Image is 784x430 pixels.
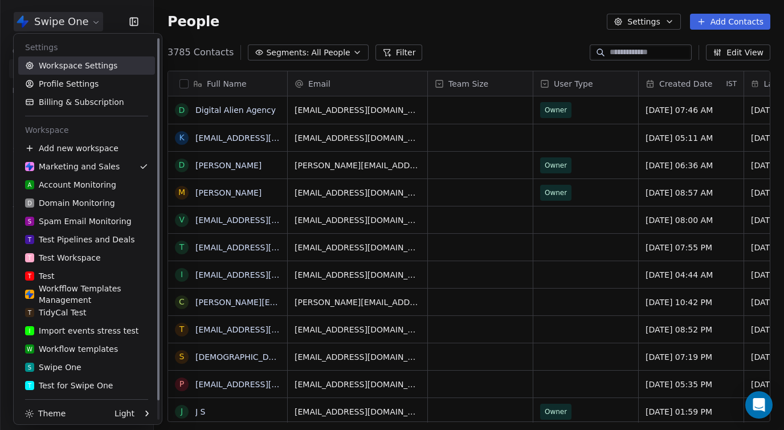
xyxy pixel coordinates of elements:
div: Workspace [18,121,155,139]
div: Account Monitoring [25,179,116,190]
div: Import events stress test [25,325,138,336]
img: Swipe%20One%20Logo%201-1.svg [25,290,34,299]
a: Workspace Settings [18,56,155,75]
div: Marketing and Sales [25,161,120,172]
div: Domain Monitoring [25,197,115,209]
span: T [28,272,31,281]
div: Light [115,408,134,419]
span: T [28,309,31,317]
span: I [29,327,31,335]
div: Test [25,270,55,282]
span: S [28,363,31,372]
span: A [28,181,32,189]
div: Workfflow Templates Management [25,283,148,306]
span: D [27,199,32,208]
div: Spam Email Monitoring [25,216,132,227]
div: Workflow templates [25,343,118,355]
span: W [27,345,32,354]
a: Billing & Subscription [18,93,155,111]
span: S [28,217,31,226]
div: Test for Swipe One [25,380,113,391]
a: Profile Settings [18,75,155,93]
span: T [28,382,31,390]
span: T [28,236,31,244]
div: Swipe One [25,362,81,373]
div: Settings [18,38,155,56]
div: Test Workspace [25,252,101,263]
img: Swipe%20One%20Logo%201-1.svg [25,162,34,171]
div: Test Pipelines and Deals [25,234,135,245]
div: Add new workspace [18,139,155,157]
div: TidyCal Test [25,307,86,318]
div: Theme [25,408,66,419]
span: T [28,254,31,262]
